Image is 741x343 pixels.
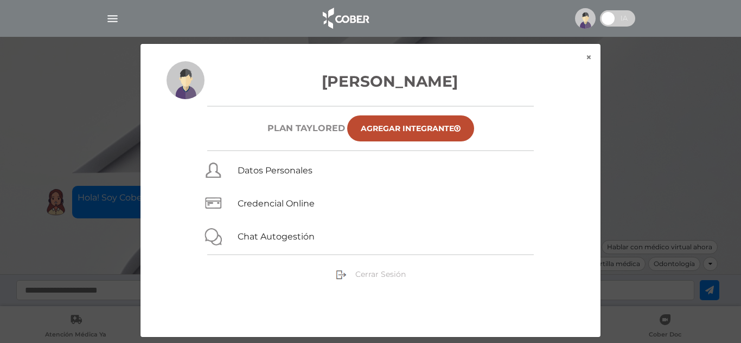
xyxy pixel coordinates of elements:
[575,8,596,29] img: profile-placeholder.svg
[577,44,601,71] button: ×
[336,269,406,279] a: Cerrar Sesión
[106,12,119,25] img: Cober_menu-lines-white.svg
[167,70,574,93] h3: [PERSON_NAME]
[355,269,406,279] span: Cerrar Sesión
[167,61,205,99] img: profile-placeholder.svg
[238,165,312,176] a: Datos Personales
[238,231,315,242] a: Chat Autogestión
[347,115,474,141] a: Agregar Integrante
[336,269,347,280] img: sign-out.png
[317,5,374,31] img: logo_cober_home-white.png
[267,123,345,133] h6: Plan TAYLORED
[238,198,315,209] a: Credencial Online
